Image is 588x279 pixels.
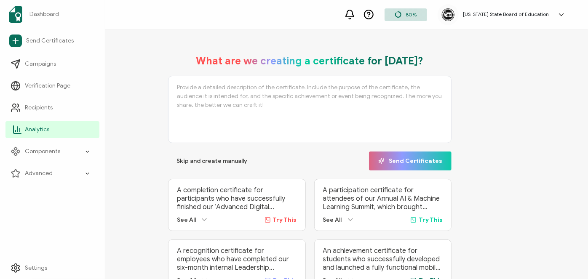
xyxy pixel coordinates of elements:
[168,151,256,170] button: Skip and create manually
[369,151,452,170] button: Send Certificates
[196,55,424,67] h1: What are we creating a certificate for [DATE]?
[177,216,196,223] span: See All
[177,186,297,211] p: A completion certificate for participants who have successfully finished our ‘Advanced Digital Ma...
[323,216,342,223] span: See All
[25,60,56,68] span: Campaigns
[5,260,99,276] a: Settings
[442,8,454,21] img: 05b2a03d-eb97-4955-b09a-6dec7eb6113b.png
[5,31,99,50] a: Send Certificates
[25,147,60,156] span: Components
[25,264,47,272] span: Settings
[25,82,70,90] span: Verification Page
[5,3,99,26] a: Dashboard
[5,56,99,72] a: Campaigns
[419,216,443,223] span: Try This
[323,247,443,272] p: An achievement certificate for students who successfully developed and launched a fully functiona...
[25,125,49,134] span: Analytics
[29,10,59,19] span: Dashboard
[25,104,53,112] span: Recipients
[273,216,297,223] span: Try This
[378,158,442,164] span: Send Certificates
[25,169,53,178] span: Advanced
[177,247,297,272] p: A recognition certificate for employees who have completed our six-month internal Leadership Deve...
[5,99,99,116] a: Recipients
[5,121,99,138] a: Analytics
[176,158,247,164] span: Skip and create manually
[9,6,22,23] img: sertifier-logomark-colored.svg
[26,37,74,45] span: Send Certificates
[463,11,549,17] h5: [US_STATE] State Board of Education
[323,186,443,211] p: A participation certificate for attendees of our Annual AI & Machine Learning Summit, which broug...
[406,11,417,18] span: 80%
[5,77,99,94] a: Verification Page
